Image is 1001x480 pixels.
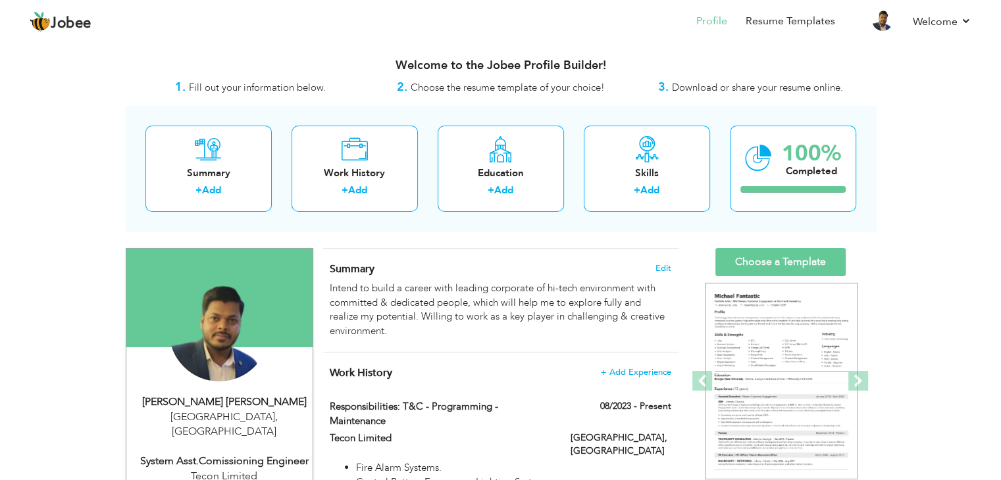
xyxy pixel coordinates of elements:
[202,183,221,197] a: Add
[600,400,671,413] label: 08/2023 - Present
[195,183,202,197] label: +
[715,248,846,276] a: Choose a Template
[30,11,91,32] a: Jobee
[782,164,841,178] div: Completed
[330,366,392,380] span: Work History
[746,14,835,29] a: Resume Templates
[330,281,671,338] div: Intend to build a career with leading corporate of hi-tech environment with committed & dedicated...
[330,262,671,276] h4: Adding a summary is a quick and easy way to highlight your experience and interests.
[136,410,313,440] div: [GEOGRAPHIC_DATA] [GEOGRAPHIC_DATA]
[448,166,553,180] div: Education
[126,59,876,72] h3: Welcome to the Jobee Profile Builder!
[330,262,374,276] span: Summary
[356,461,671,475] li: Fire Alarm Systems.
[913,14,971,30] a: Welcome
[136,395,313,410] div: [PERSON_NAME] [PERSON_NAME]
[189,81,326,94] span: Fill out your information below.
[488,183,494,197] label: +
[571,431,671,458] label: [GEOGRAPHIC_DATA], [GEOGRAPHIC_DATA]
[275,410,278,424] span: ,
[156,166,261,180] div: Summary
[634,183,640,197] label: +
[330,366,671,379] h4: This helps to show the companies you have worked for.
[872,10,893,31] img: Profile Img
[696,14,727,29] a: Profile
[494,183,513,197] a: Add
[330,400,551,428] label: Responsibilities: T&C - Programming - Maintenance
[348,183,367,197] a: Add
[594,166,700,180] div: Skills
[169,281,269,381] img: Faizan Ali Siddiqui
[601,368,671,377] span: + Add Experience
[672,81,843,94] span: Download or share your resume online.
[302,166,407,180] div: Work History
[51,16,91,31] span: Jobee
[640,183,659,197] a: Add
[175,79,186,95] strong: 1.
[397,79,407,95] strong: 2.
[411,81,605,94] span: Choose the resume template of your choice!
[30,11,51,32] img: jobee.io
[782,143,841,164] div: 100%
[655,264,671,273] span: Edit
[658,79,669,95] strong: 3.
[136,454,313,469] div: System Asst.Comissioning Engineer
[342,183,348,197] label: +
[330,431,551,445] label: Tecon Limited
